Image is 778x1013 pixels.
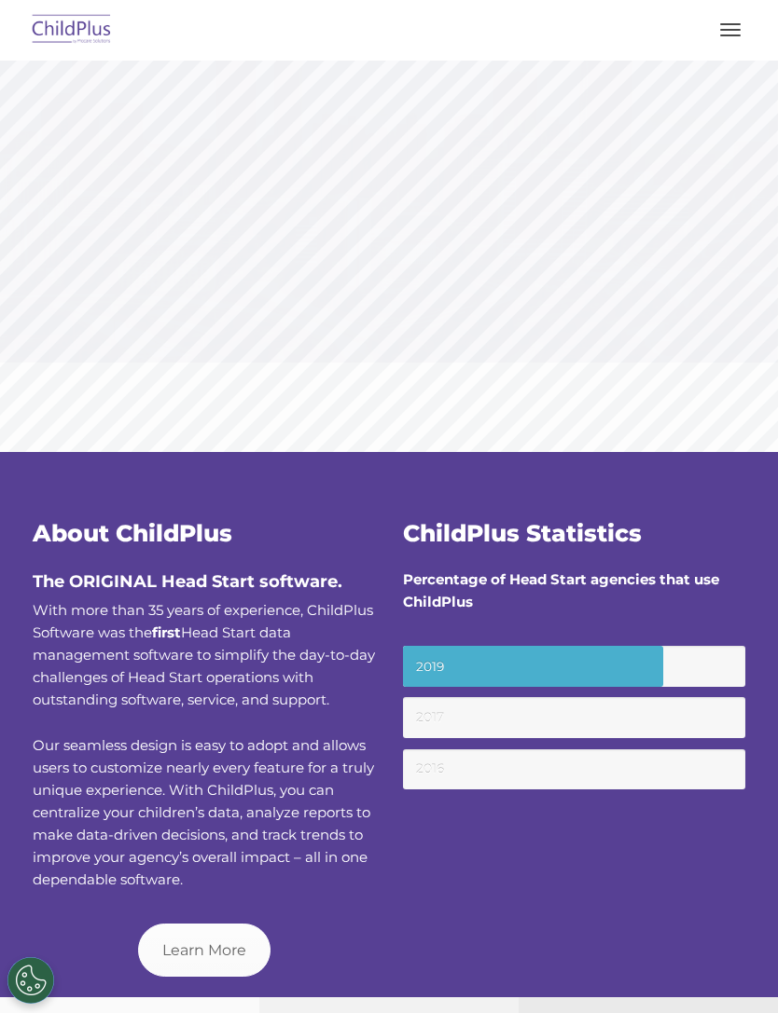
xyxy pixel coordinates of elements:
[403,570,719,610] strong: Percentage of Head Start agencies that use ChildPlus
[138,924,271,977] a: Learn More
[403,646,745,687] small: 2019
[33,571,342,592] span: The ORIGINAL Head Start software.
[33,736,374,888] span: Our seamless design is easy to adopt and allows users to customize nearly every feature for a tru...
[33,519,232,547] span: About ChildPlus
[403,697,745,738] small: 2017
[403,519,642,547] span: ChildPlus Statistics
[152,623,181,641] b: first
[403,749,745,790] small: 2016
[7,957,54,1004] button: Cookies Settings
[33,601,375,708] span: With more than 35 years of experience, ChildPlus Software was the Head Start data management soft...
[28,8,116,52] img: ChildPlus by Procare Solutions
